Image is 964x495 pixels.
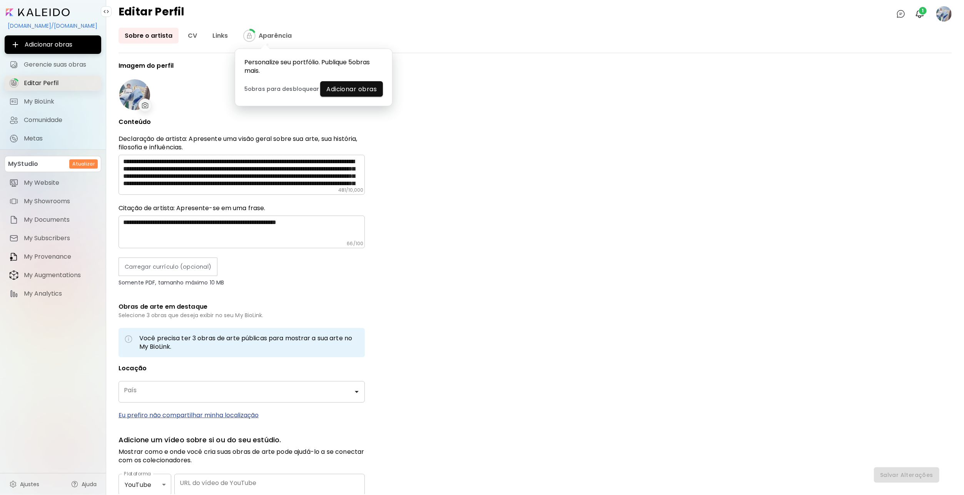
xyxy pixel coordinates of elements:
button: Adicionar obras [320,81,383,97]
a: itemMy Subscribers [5,231,101,246]
img: item [9,215,18,224]
h4: Editar Perfil [119,6,185,22]
h6: Atualizar [72,161,95,167]
span: Ajuda [82,480,97,488]
button: Open [351,386,362,397]
a: itemMy Provenance [5,249,101,264]
img: collapse [103,8,109,15]
span: Metas [24,135,97,142]
img: help [71,480,79,488]
h6: 481 / 10,000 [338,187,363,193]
a: Comunidade iconComunidade [5,112,101,128]
img: item [9,270,18,280]
span: My Analytics [24,290,97,298]
h5: Personalize seu portfólio. Publique 5obras mais. [244,58,383,75]
span: My BioLink [24,98,97,105]
img: item [9,197,18,206]
a: iconcompleteEditar Perfil [5,75,101,91]
span: My Documents [24,216,97,224]
a: Ajuda [66,477,101,492]
span: My Augmentations [24,271,97,279]
p: Somente PDF, tamanho máximo 10 MB [119,279,365,286]
p: Declaração de artista: Apresente uma visão geral sobre sua arte, sua história, filosofia e influê... [119,135,365,152]
img: Comunidade icon [9,115,18,125]
span: Carregar currículo (opcional) [125,263,211,271]
span: Ajustes [20,480,39,488]
img: Metas icon [9,134,18,143]
span: My Showrooms [24,197,97,205]
a: Gerencie suas obras iconGerencie suas obras [5,57,101,72]
img: item [9,289,18,298]
img: settings [9,480,17,488]
a: Links [206,28,234,43]
h6: Obras de arte em destaque [119,301,365,312]
p: Adicione um vídeo sobre si ou do seu estúdio. [119,435,365,445]
span: Editar Perfil [24,79,97,87]
h6: 5obras para desbloquear [244,85,319,92]
span: Gerencie suas obras [24,61,97,69]
span: 1 [919,7,927,15]
a: Ajustes [5,477,44,492]
a: completeMy BioLink iconMy BioLink [5,94,101,109]
span: My Provenance [24,253,97,261]
img: chatIcon [896,9,906,18]
a: Sobre o artista [119,28,179,43]
p: Locação [119,365,365,372]
img: bellIcon [915,9,924,18]
h6: Citação de artista: Apresente-se em uma frase. [119,204,365,212]
img: Gerencie suas obras icon [9,60,18,69]
div: animation [258,35,277,54]
button: Adicionar obras [5,35,101,54]
p: Eu prefiro não compartilhar minha localização [119,410,365,420]
img: item [9,252,18,261]
span: Adicionar obras [326,85,377,93]
a: itemMy Showrooms [5,194,101,209]
img: item [9,178,18,187]
span: Adicionar obras [11,40,95,49]
button: bellIcon1 [913,7,926,20]
p: Conteúdo [119,119,365,125]
a: itemMy Documents [5,212,101,227]
img: My BioLink icon [9,97,18,106]
span: My Website [24,179,97,187]
h6: Selecione 3 obras que deseja exibir no seu My BioLink. [119,312,365,319]
label: Carregar currículo (opcional) [119,258,217,276]
a: itemMy Website [5,175,101,191]
p: Mostrar como e onde você cria suas obras de arte pode ajudá-lo a se conectar com os colecionadores. [119,448,365,465]
p: Imagem do perfil [119,62,365,69]
img: item [9,234,18,243]
div: [DOMAIN_NAME]/[DOMAIN_NAME] [5,19,101,32]
a: itemMy Augmentations [5,268,101,283]
a: completeMetas iconMetas [5,131,101,146]
p: MyStudio [8,159,38,169]
h6: Você precisa ter 3 obras de arte públicas para mostrar a sua arte no My BioLink. [139,334,359,351]
span: Comunidade [24,116,97,124]
span: My Subscribers [24,234,97,242]
a: itemMy Analytics [5,286,101,301]
h6: 66 / 100 [347,241,363,247]
a: CV [182,28,203,43]
a: iconcompleteAparência [237,28,298,43]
